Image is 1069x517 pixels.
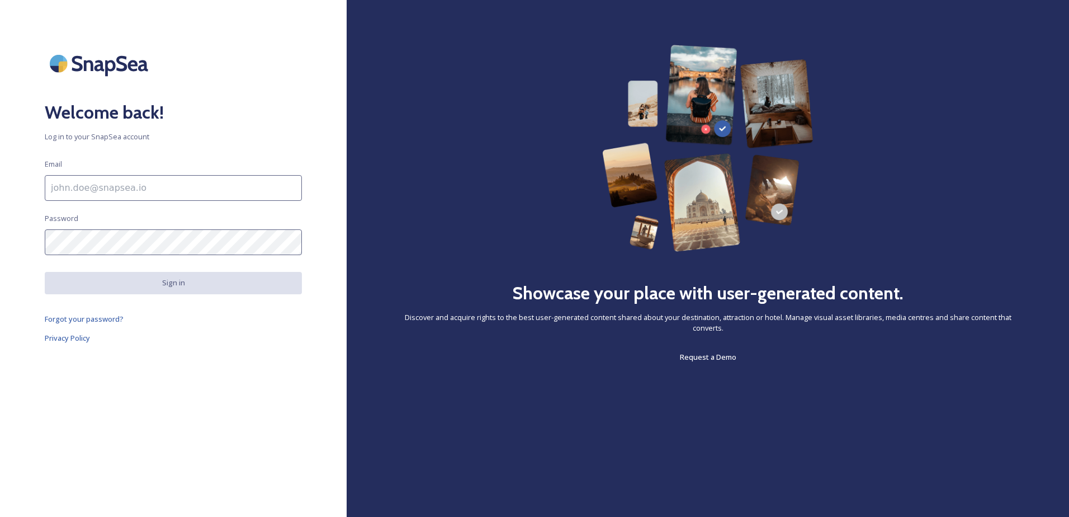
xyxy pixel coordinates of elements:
[512,280,904,307] h2: Showcase your place with user-generated content.
[45,45,157,82] img: SnapSea Logo
[602,45,813,252] img: 63b42ca75bacad526042e722_Group%20154-p-800.png
[45,312,302,326] a: Forgot your password?
[45,333,90,343] span: Privacy Policy
[45,175,302,201] input: john.doe@snapsea.io
[45,99,302,126] h2: Welcome back!
[391,312,1024,333] span: Discover and acquire rights to the best user-generated content shared about your destination, att...
[45,314,124,324] span: Forgot your password?
[45,272,302,294] button: Sign in
[45,213,78,224] span: Password
[45,159,62,170] span: Email
[45,131,302,142] span: Log in to your SnapSea account
[680,350,736,364] a: Request a Demo
[45,331,302,345] a: Privacy Policy
[680,352,736,362] span: Request a Demo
